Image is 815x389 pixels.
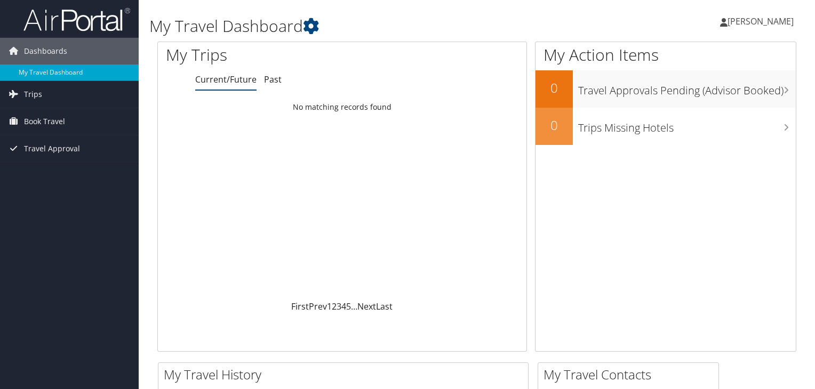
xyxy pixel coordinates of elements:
[376,301,393,312] a: Last
[536,70,796,108] a: 0Travel Approvals Pending (Advisor Booked)
[720,5,804,37] a: [PERSON_NAME]
[728,15,794,27] span: [PERSON_NAME]
[578,78,796,98] h3: Travel Approvals Pending (Advisor Booked)
[337,301,341,312] a: 3
[164,366,528,384] h2: My Travel History
[357,301,376,312] a: Next
[536,79,573,97] h2: 0
[536,44,796,66] h1: My Action Items
[24,135,80,162] span: Travel Approval
[158,98,526,117] td: No matching records found
[24,81,42,108] span: Trips
[332,301,337,312] a: 2
[351,301,357,312] span: …
[166,44,365,66] h1: My Trips
[536,116,573,134] h2: 0
[291,301,309,312] a: First
[24,38,67,64] span: Dashboards
[309,301,327,312] a: Prev
[327,301,332,312] a: 1
[264,74,282,85] a: Past
[544,366,718,384] h2: My Travel Contacts
[195,74,257,85] a: Current/Future
[23,7,130,32] img: airportal-logo.png
[346,301,351,312] a: 5
[341,301,346,312] a: 4
[536,108,796,145] a: 0Trips Missing Hotels
[149,15,586,37] h1: My Travel Dashboard
[24,108,65,135] span: Book Travel
[578,115,796,135] h3: Trips Missing Hotels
